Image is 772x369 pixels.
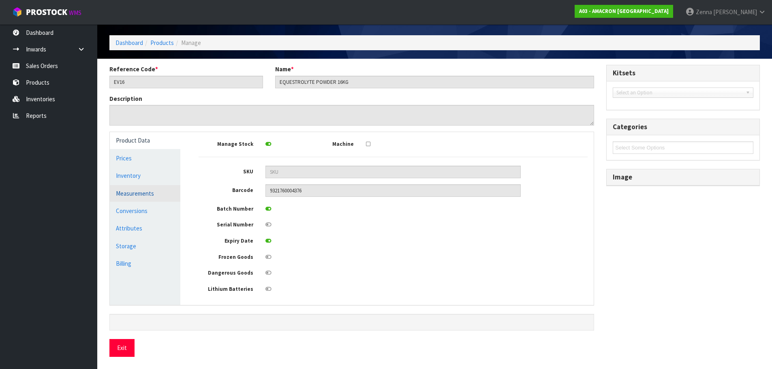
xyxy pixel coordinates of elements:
[192,283,259,293] label: Lithium Batteries
[192,184,259,194] label: Barcode
[192,251,259,261] label: Frozen Goods
[181,39,201,47] span: Manage
[109,94,142,103] label: Description
[192,166,259,176] label: SKU
[616,88,742,98] span: Select an Option
[613,69,753,77] h3: Kitsets
[275,76,595,88] input: Name
[713,8,757,16] span: [PERSON_NAME]
[109,76,263,88] input: Reference Code
[265,184,521,197] input: Barcode
[115,39,143,47] a: Dashboard
[109,65,158,73] label: Reference Code
[110,203,180,219] a: Conversions
[613,173,753,181] h3: Image
[192,219,259,229] label: Serial Number
[110,220,180,237] a: Attributes
[275,65,294,73] label: Name
[110,150,180,166] a: Prices
[110,167,180,184] a: Inventory
[150,39,174,47] a: Products
[109,339,135,356] button: Exit
[110,238,180,254] a: Storage
[293,138,360,148] label: Machine
[192,235,259,245] label: Expiry Date
[613,123,753,131] h3: Categories
[192,267,259,277] label: Dangerous Goods
[26,7,67,17] span: ProStock
[12,7,22,17] img: cube-alt.png
[110,132,180,149] a: Product Data
[696,8,712,16] span: Zenna
[192,203,259,213] label: Batch Number
[265,166,521,178] input: SKU
[110,255,180,272] a: Billing
[69,9,81,17] small: WMS
[110,185,180,202] a: Measurements
[579,8,669,15] strong: A03 - AMACRON [GEOGRAPHIC_DATA]
[192,138,259,148] label: Manage Stock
